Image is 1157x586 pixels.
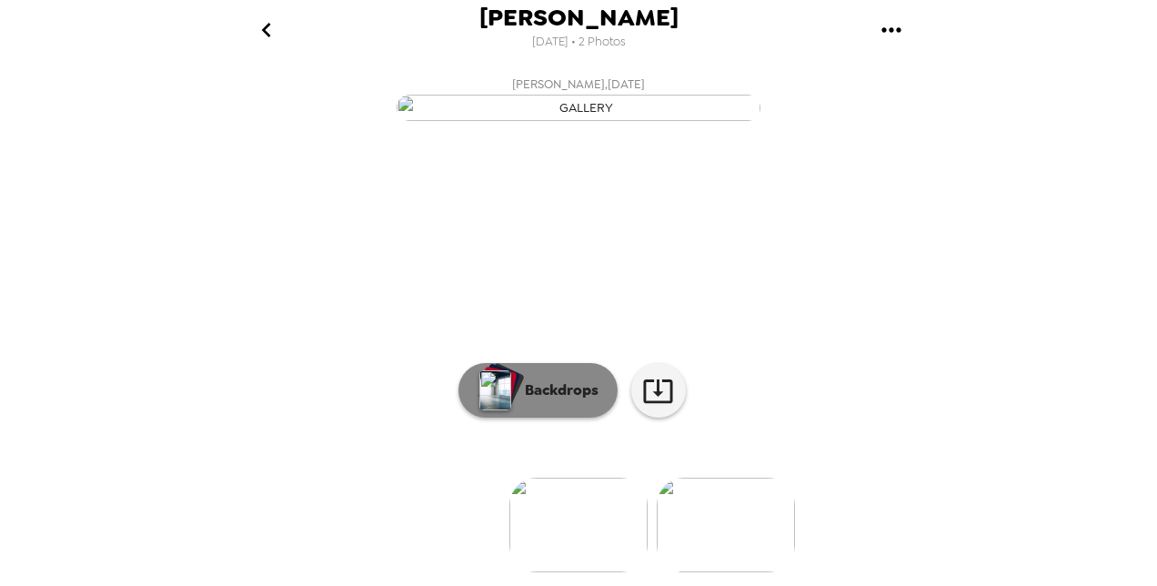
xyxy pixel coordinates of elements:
span: [PERSON_NAME] [479,5,679,30]
p: Backdrops [516,379,599,401]
button: Backdrops [458,363,618,418]
span: [DATE] • 2 Photos [532,30,626,55]
button: [PERSON_NAME],[DATE] [215,68,942,126]
img: gallery [657,478,795,572]
img: gallery [397,95,760,121]
span: [PERSON_NAME] , [DATE] [512,74,645,95]
img: gallery [509,478,648,572]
